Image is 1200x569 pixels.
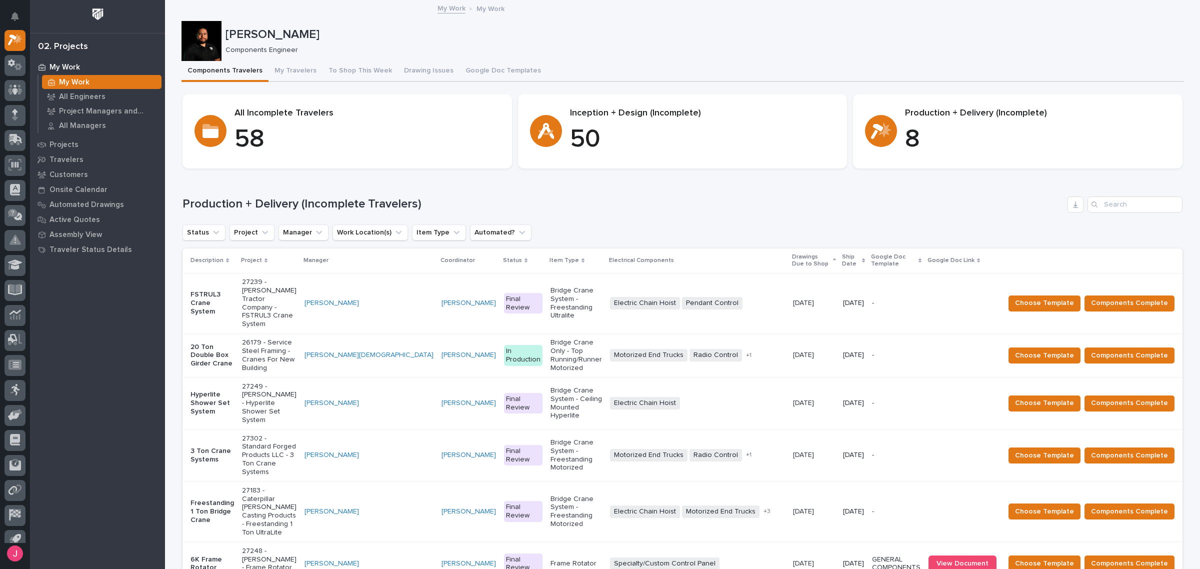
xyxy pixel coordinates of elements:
[792,251,830,270] p: Drawings Due to Shop
[412,224,466,240] button: Item Type
[1087,196,1182,212] input: Search
[1008,347,1080,363] button: Choose Template
[190,255,223,266] p: Description
[476,2,504,13] p: My Work
[304,399,359,407] a: [PERSON_NAME]
[441,451,496,459] a: [PERSON_NAME]
[234,108,500,119] p: All Incomplete Travelers
[242,278,296,328] p: 27239 - [PERSON_NAME] Tractor Company - FSTRUL3 Crane System
[872,507,920,516] p: -
[88,5,107,23] img: Workspace Logo
[304,559,359,568] a: [PERSON_NAME]
[550,495,602,528] p: Bridge Crane System - Freestanding Motorized
[1091,349,1168,361] span: Components Complete
[49,200,124,209] p: Automated Drawings
[793,397,816,407] p: [DATE]
[38,104,165,118] a: Project Managers and Engineers
[689,349,742,361] span: Radio Control
[1015,505,1074,517] span: Choose Template
[843,299,864,307] p: [DATE]
[610,297,680,309] span: Electric Chain Hoist
[872,451,920,459] p: -
[550,559,602,568] p: Frame Rotator
[1091,397,1168,409] span: Components Complete
[843,507,864,516] p: [DATE]
[936,560,988,567] span: View Document
[1008,295,1080,311] button: Choose Template
[746,452,751,458] span: + 1
[30,212,165,227] a: Active Quotes
[905,124,1170,154] p: 8
[437,2,465,13] a: My Work
[229,224,274,240] button: Project
[872,299,920,307] p: -
[1015,349,1074,361] span: Choose Template
[182,224,225,240] button: Status
[504,345,542,366] div: In Production
[441,507,496,516] a: [PERSON_NAME]
[304,299,359,307] a: [PERSON_NAME]
[278,224,328,240] button: Manager
[30,197,165,212] a: Automated Drawings
[689,449,742,461] span: Radio Control
[793,449,816,459] p: [DATE]
[441,299,496,307] a: [PERSON_NAME]
[242,434,296,476] p: 27302 - Standard Forged Products LLC - 3 Ton Crane Systems
[1091,505,1168,517] span: Components Complete
[59,92,105,101] p: All Engineers
[190,499,234,524] p: Freestanding 1 Ton Bridge Crane
[30,59,165,74] a: My Work
[242,382,296,424] p: 27249 - [PERSON_NAME] - Hyperlite Shower Set System
[843,399,864,407] p: [DATE]
[610,449,687,461] span: Motorized End Trucks
[470,224,531,240] button: Automated?
[49,185,107,194] p: Onsite Calendar
[30,182,165,197] a: Onsite Calendar
[1084,395,1174,411] button: Components Complete
[38,89,165,103] a: All Engineers
[763,508,770,514] span: + 3
[610,505,680,518] span: Electric Chain Hoist
[304,507,359,516] a: [PERSON_NAME]
[843,351,864,359] p: [DATE]
[322,61,398,82] button: To Shop This Week
[793,349,816,359] p: [DATE]
[1091,449,1168,461] span: Components Complete
[1008,503,1080,519] button: Choose Template
[190,343,234,368] p: 20 Ton Double Box Girder Crane
[30,152,165,167] a: Travelers
[225,27,1180,42] p: [PERSON_NAME]
[504,293,542,314] div: Final Review
[1084,347,1174,363] button: Components Complete
[242,486,296,537] p: 27183 - Caterpillar [PERSON_NAME] Casting Products - Freestanding 1 Ton UltraLite
[441,399,496,407] a: [PERSON_NAME]
[682,505,759,518] span: Motorized End Trucks
[610,397,680,409] span: Electric Chain Hoist
[234,124,500,154] p: 58
[793,557,816,568] p: [DATE]
[49,155,83,164] p: Travelers
[1015,297,1074,309] span: Choose Template
[1008,395,1080,411] button: Choose Template
[1084,447,1174,463] button: Components Complete
[190,390,234,415] p: Hyperlite Shower Set System
[304,451,359,459] a: [PERSON_NAME]
[1084,295,1174,311] button: Components Complete
[304,351,433,359] a: [PERSON_NAME][DEMOGRAPHIC_DATA]
[843,559,864,568] p: [DATE]
[268,61,322,82] button: My Travelers
[610,349,687,361] span: Motorized End Trucks
[441,351,496,359] a: [PERSON_NAME]
[38,75,165,89] a: My Work
[504,445,542,466] div: Final Review
[550,438,602,472] p: Bridge Crane System - Freestanding Motorized
[503,255,522,266] p: Status
[241,255,262,266] p: Project
[550,386,602,420] p: Bridge Crane System - Ceiling Mounted Hyperlite
[570,124,835,154] p: 50
[59,107,157,116] p: Project Managers and Engineers
[504,501,542,522] div: Final Review
[38,118,165,132] a: All Managers
[30,242,165,257] a: Traveler Status Details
